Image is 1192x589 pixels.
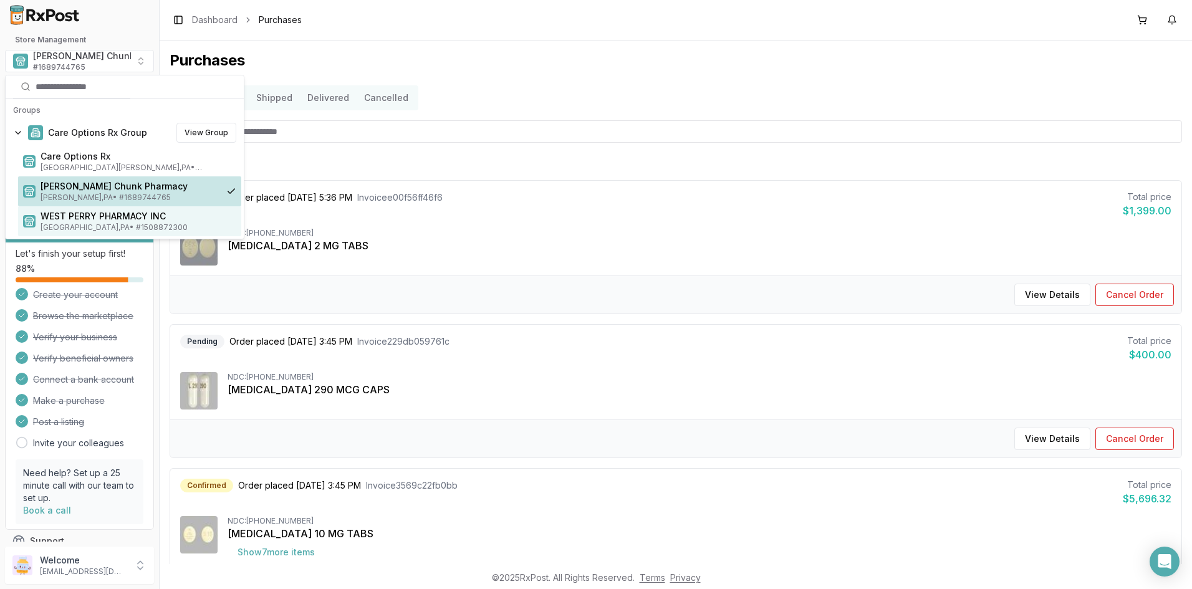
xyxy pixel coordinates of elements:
[192,14,302,26] nav: breadcrumb
[41,180,216,193] span: [PERSON_NAME] Chunk Pharmacy
[33,289,118,301] span: Create your account
[228,228,1171,238] div: NDC: [PHONE_NUMBER]
[23,467,136,504] p: Need help? Set up a 25 minute call with our team to set up.
[41,150,236,163] span: Care Options Rx
[23,505,71,515] a: Book a call
[1123,491,1171,506] div: $5,696.32
[1150,547,1180,577] div: Open Intercom Messenger
[5,5,85,25] img: RxPost Logo
[33,373,134,386] span: Connect a bank account
[8,102,241,119] div: Groups
[33,416,84,428] span: Post a listing
[192,14,238,26] a: Dashboard
[228,526,1171,541] div: [MEDICAL_DATA] 10 MG TABS
[1127,347,1171,362] div: $400.00
[366,479,458,492] span: Invoice 3569c22fb0bb
[249,88,300,108] button: Shipped
[300,88,357,108] button: Delivered
[41,223,236,232] span: [GEOGRAPHIC_DATA] , PA • # 1508872300
[228,372,1171,382] div: NDC: [PHONE_NUMBER]
[40,567,127,577] p: [EMAIL_ADDRESS][DOMAIN_NAME]
[33,310,133,322] span: Browse the marketplace
[41,210,236,223] span: WEST PERRY PHARMACY INC
[228,238,1171,253] div: [MEDICAL_DATA] 2 MG TABS
[1123,203,1171,218] div: $1,399.00
[357,335,449,348] span: Invoice 229db059761c
[228,541,325,563] button: Show7more items
[1095,284,1174,306] button: Cancel Order
[5,50,154,72] button: Select a view
[33,437,124,449] a: Invite your colleagues
[1127,335,1171,347] div: Total price
[1123,479,1171,491] div: Total price
[357,88,416,108] button: Cancelled
[176,123,236,143] button: View Group
[41,193,216,203] span: [PERSON_NAME] , PA • # 1689744765
[33,50,180,62] span: [PERSON_NAME] Chunk Pharmacy
[41,163,236,173] span: [GEOGRAPHIC_DATA][PERSON_NAME] , PA • # 1932201860
[228,516,1171,526] div: NDC: [PHONE_NUMBER]
[33,62,85,72] span: # 1689744765
[180,372,218,409] img: Linzess 290 MCG CAPS
[1123,191,1171,203] div: Total price
[33,352,133,365] span: Verify beneficial owners
[5,530,154,552] button: Support
[40,554,127,567] p: Welcome
[5,35,154,45] h2: Store Management
[228,382,1171,397] div: [MEDICAL_DATA] 290 MCG CAPS
[229,191,352,204] span: Order placed [DATE] 5:36 PM
[229,335,352,348] span: Order placed [DATE] 3:45 PM
[12,555,32,575] img: User avatar
[670,572,701,583] a: Privacy
[33,331,117,343] span: Verify your business
[180,516,218,553] img: Jardiance 10 MG TABS
[640,572,665,583] a: Terms
[180,228,218,266] img: Rexulti 2 MG TABS
[33,395,105,407] span: Make a purchase
[1014,284,1090,306] button: View Details
[238,479,361,492] span: Order placed [DATE] 3:45 PM
[16,262,35,275] span: 88 %
[1095,428,1174,450] button: Cancel Order
[180,335,224,348] div: Pending
[48,127,147,139] span: Care Options Rx Group
[16,247,143,260] p: Let's finish your setup first!
[170,50,1182,70] h1: Purchases
[1014,428,1090,450] button: View Details
[180,479,233,492] div: Confirmed
[259,14,302,26] span: Purchases
[357,191,443,204] span: Invoice e00f56ff46f6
